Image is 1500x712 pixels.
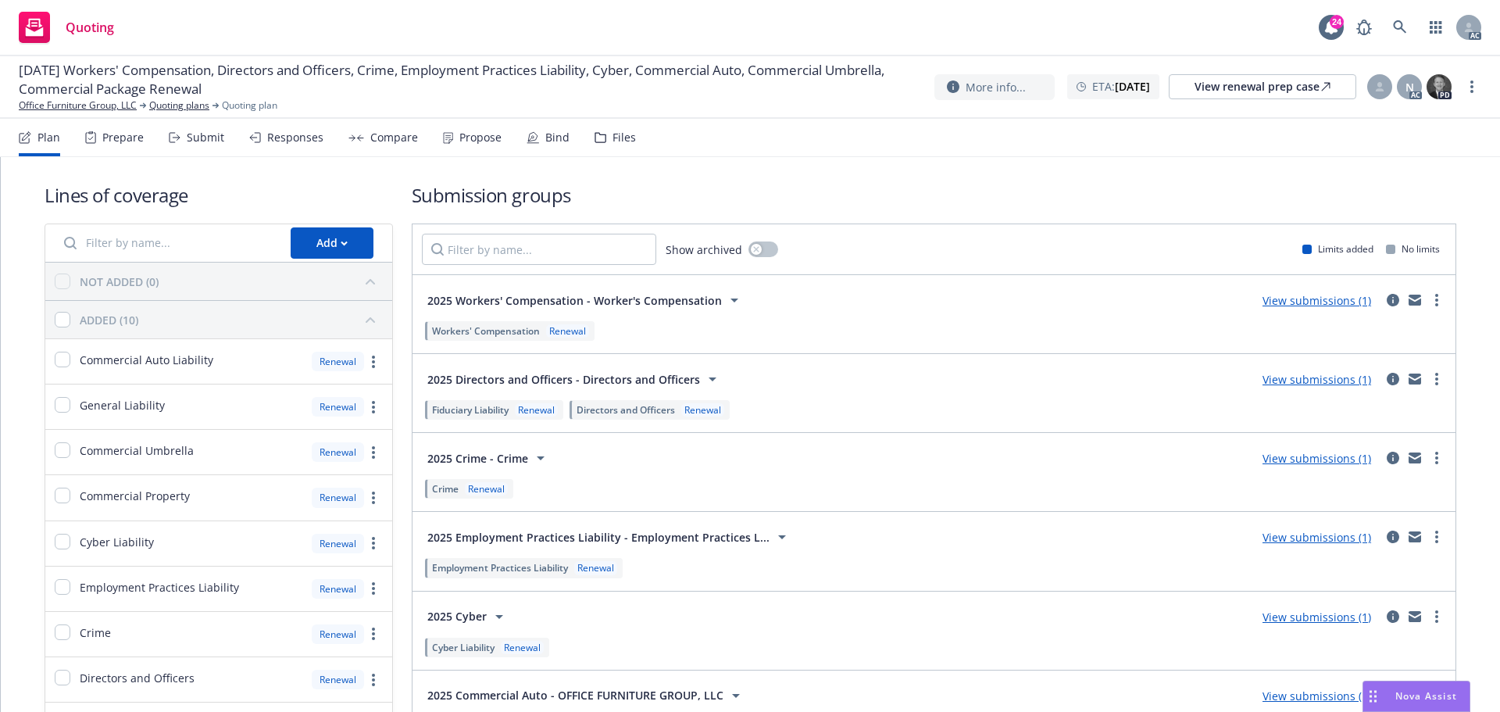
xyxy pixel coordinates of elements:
button: 2025 Directors and Officers - Directors and Officers [422,363,727,395]
a: View renewal prep case [1169,74,1356,99]
span: Workers' Compensation [432,324,540,338]
a: more [1462,77,1481,96]
span: ETA : [1092,78,1150,95]
div: Renewal [312,624,364,644]
span: Commercial Umbrella [80,442,194,459]
span: Commercial Auto Liability [80,352,213,368]
a: Office Furniture Group, LLC [19,98,137,113]
a: circleInformation [1384,528,1402,546]
a: View submissions (1) [1262,689,1371,703]
div: Renewal [312,397,364,417]
a: View submissions (1) [1262,372,1371,387]
div: Renewal [312,442,364,462]
div: Drag to move [1363,682,1383,711]
div: Submit [187,131,224,144]
a: mail [1405,370,1424,388]
a: more [364,534,383,553]
div: Responses [267,131,323,144]
button: 2025 Commercial Auto - OFFICE FURNITURE GROUP, LLC [422,680,751,711]
span: [DATE] Workers' Compensation, Directors and Officers, Crime, Employment Practices Liability, Cybe... [19,61,922,98]
div: NOT ADDED (0) [80,274,159,290]
div: Renewal [312,488,364,507]
a: more [364,352,383,371]
span: 2025 Directors and Officers - Directors and Officers [427,371,700,388]
span: Directors and Officers [577,403,675,417]
a: more [364,488,383,507]
a: View submissions (1) [1262,451,1371,466]
div: Renewal [515,403,558,417]
div: Compare [370,131,418,144]
a: Quoting plans [149,98,209,113]
h1: Submission groups [412,182,1456,208]
a: more [1427,528,1446,546]
span: Directors and Officers [80,670,195,686]
a: mail [1405,528,1424,546]
div: Renewal [574,561,617,574]
div: Renewal [312,534,364,553]
div: Files [612,131,636,144]
div: Bind [545,131,570,144]
span: Cyber Liability [432,641,495,654]
a: circleInformation [1384,291,1402,309]
a: more [1427,449,1446,467]
div: ADDED (10) [80,312,138,328]
div: Renewal [312,579,364,599]
a: circleInformation [1384,370,1402,388]
div: No limits [1386,242,1440,256]
a: more [1427,291,1446,309]
span: 2025 Crime - Crime [427,450,528,467]
span: Employment Practices Liability [432,561,568,574]
strong: [DATE] [1115,79,1150,94]
div: Renewal [312,352,364,371]
div: Renewal [312,670,364,689]
div: View renewal prep case [1195,75,1330,98]
input: Filter by name... [55,227,281,259]
a: more [364,671,383,689]
a: more [1427,370,1446,388]
span: Fiduciary Liability [432,403,509,417]
a: Quoting [12,5,120,49]
a: more [1427,607,1446,626]
button: Add [291,227,373,259]
span: 2025 Cyber [427,608,487,624]
button: NOT ADDED (0) [80,269,383,294]
span: General Liability [80,397,165,413]
a: Search [1384,12,1416,43]
span: Employment Practices Liability [80,579,239,596]
div: Propose [459,131,502,144]
a: more [364,398,383,417]
span: Quoting [66,21,114,34]
a: mail [1405,449,1424,467]
div: 24 [1330,15,1344,29]
span: 2025 Workers' Compensation - Worker's Compensation [427,292,722,309]
span: Commercial Property [80,488,190,504]
a: View submissions (1) [1262,293,1371,308]
span: More info... [966,79,1026,95]
a: more [364,624,383,643]
img: photo [1427,74,1452,99]
div: Renewal [546,324,589,338]
button: ADDED (10) [80,307,383,332]
a: View submissions (1) [1262,530,1371,545]
h1: Lines of coverage [45,182,393,208]
a: more [364,579,383,598]
a: more [364,443,383,462]
div: Plan [37,131,60,144]
div: Add [316,228,348,258]
span: Crime [80,624,111,641]
span: Quoting plan [222,98,277,113]
a: Switch app [1420,12,1452,43]
div: Renewal [465,482,508,496]
button: 2025 Employment Practices Liability - Employment Practices L... [422,521,797,553]
a: circleInformation [1384,607,1402,626]
span: Crime [432,482,459,496]
a: View submissions (1) [1262,610,1371,624]
span: 2025 Commercial Auto - OFFICE FURNITURE GROUP, LLC [427,687,723,703]
a: mail [1405,291,1424,309]
div: Prepare [102,131,144,144]
a: Report a Bug [1348,12,1380,43]
span: 2025 Employment Practices Liability - Employment Practices L... [427,529,770,546]
button: 2025 Crime - Crime [422,442,555,474]
button: Nova Assist [1362,681,1470,712]
span: Cyber Liability [80,534,154,550]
